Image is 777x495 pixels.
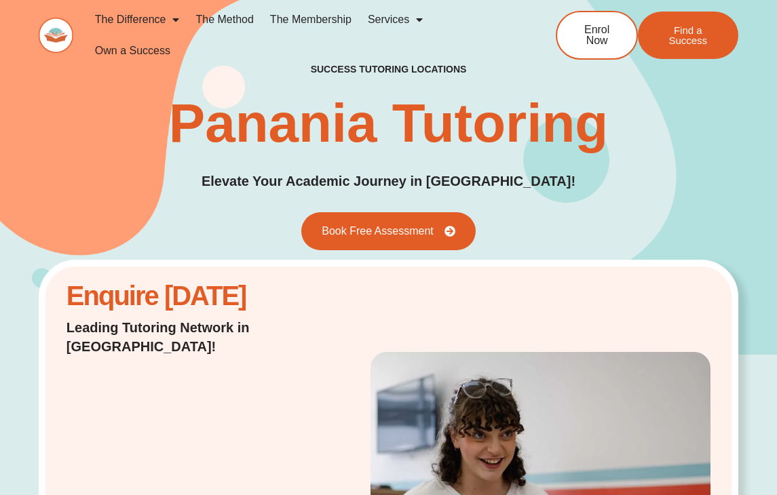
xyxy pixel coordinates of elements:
[322,226,434,237] span: Book Free Assessment
[87,4,516,66] nav: Menu
[301,212,476,250] a: Book Free Assessment
[187,4,261,35] a: The Method
[360,4,431,35] a: Services
[577,24,616,46] span: Enrol Now
[638,12,738,59] a: Find a Success
[202,171,575,192] p: Elevate Your Academic Journey in [GEOGRAPHIC_DATA]!
[87,4,188,35] a: The Difference
[556,11,638,60] a: Enrol Now
[67,288,289,304] h2: Enquire [DATE]
[67,318,289,356] p: Leading Tutoring Network in [GEOGRAPHIC_DATA]!
[87,35,178,66] a: Own a Success
[658,25,718,45] span: Find a Success
[262,4,360,35] a: The Membership
[169,96,608,151] h1: Panania Tutoring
